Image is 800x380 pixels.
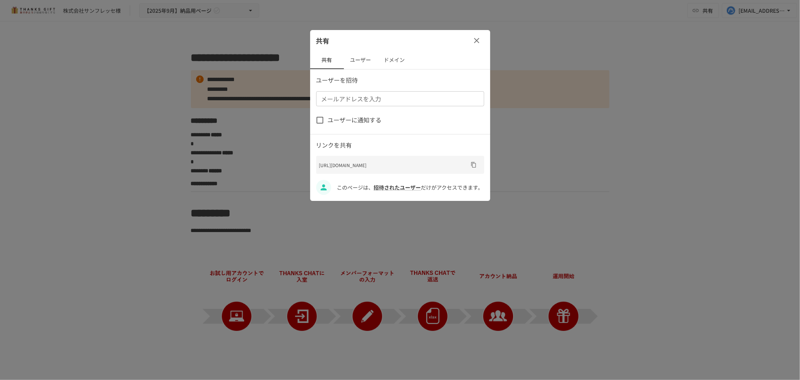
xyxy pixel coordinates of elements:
p: ユーザーを招待 [316,75,484,85]
p: このページは、 だけがアクセスできます。 [337,183,484,192]
p: [URL][DOMAIN_NAME] [319,161,468,169]
p: リンクを共有 [316,140,484,150]
button: ドメイン [378,51,411,69]
button: ユーザー [344,51,378,69]
a: 招待されたユーザー [374,184,421,191]
div: 共有 [310,30,490,51]
button: URLをコピー [468,159,480,171]
span: ユーザーに通知する [328,115,382,125]
button: 共有 [310,51,344,69]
